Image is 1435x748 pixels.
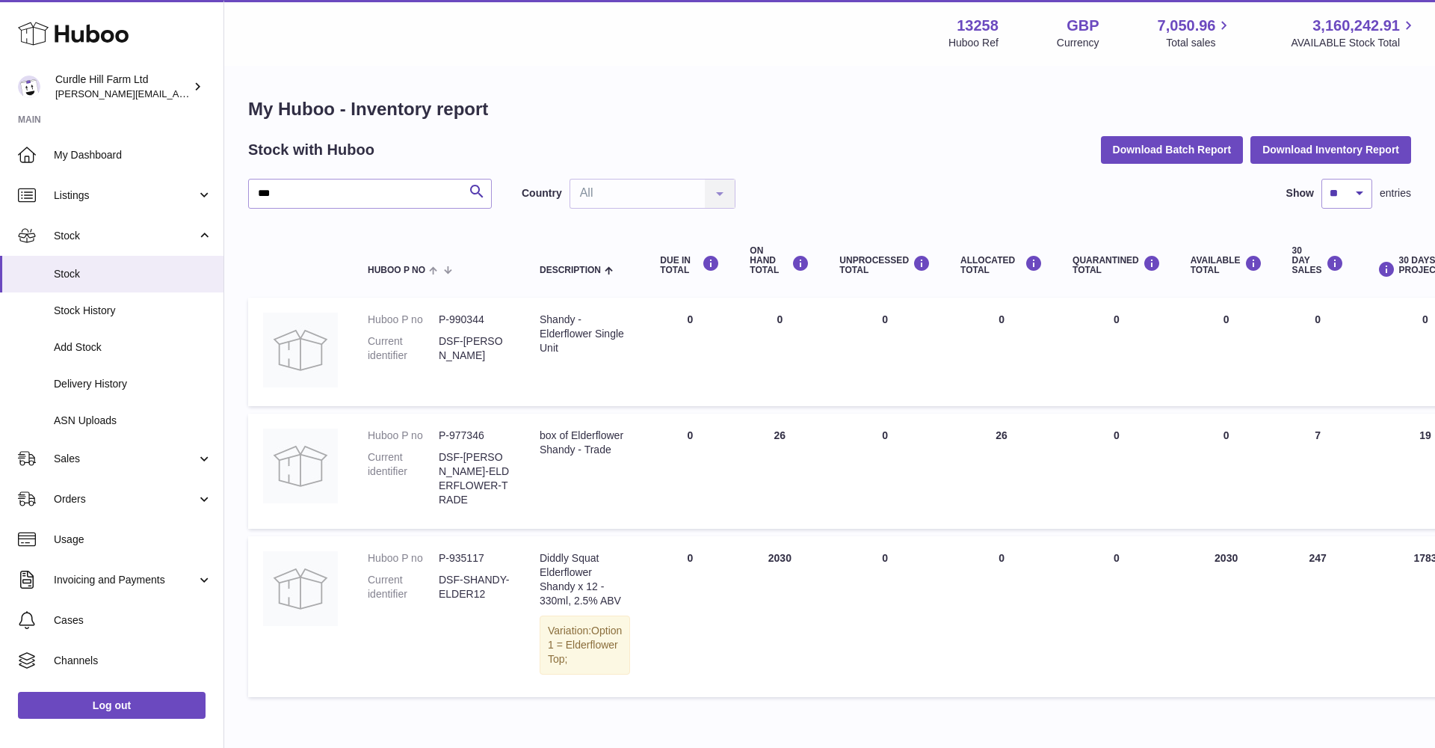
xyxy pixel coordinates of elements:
span: ASN Uploads [54,414,212,428]
td: 0 [645,414,735,529]
span: 0 [1114,429,1120,441]
dd: DSF-[PERSON_NAME]-ELDERFLOWER-TRADE [439,450,510,507]
div: Curdle Hill Farm Ltd [55,73,190,101]
span: [PERSON_NAME][EMAIL_ADDRESS][DOMAIN_NAME] [55,88,300,99]
span: Cases [54,613,212,628]
span: Add Stock [54,340,212,355]
div: Diddly Squat Elderflower Shandy x 12 - 330ml, 2.5% ABV [540,551,630,608]
span: AVAILABLE Stock Total [1291,36,1417,50]
span: Invoicing and Payments [54,573,197,587]
button: Download Batch Report [1101,136,1244,163]
td: 7 [1277,414,1359,529]
span: 3,160,242.91 [1312,16,1400,36]
a: 7,050.96 Total sales [1158,16,1233,50]
span: Stock [54,267,212,281]
img: product image [263,551,338,626]
td: 26 [945,414,1058,529]
div: ON HAND Total [750,246,809,276]
td: 2030 [735,536,824,696]
span: Channels [54,654,212,668]
span: Sales [54,452,197,466]
a: 3,160,242.91 AVAILABLE Stock Total [1291,16,1417,50]
dt: Current identifier [368,334,439,363]
dd: DSF-SHANDY-ELDER12 [439,573,510,601]
div: AVAILABLE Total [1191,255,1262,275]
td: 26 [735,414,824,529]
label: Country [522,186,562,200]
dd: P-935117 [439,551,510,565]
td: 0 [824,414,945,529]
span: Usage [54,533,212,547]
div: ALLOCATED Total [960,255,1043,275]
label: Show [1286,186,1314,200]
img: product image [263,429,338,503]
div: Variation: [540,616,630,675]
div: Currency [1057,36,1099,50]
span: Delivery History [54,377,212,391]
strong: GBP [1067,16,1099,36]
td: 0 [735,298,824,406]
button: Download Inventory Report [1250,136,1411,163]
div: Shandy - Elderflower Single Unit [540,313,630,355]
td: 0 [645,536,735,696]
div: QUARANTINED Total [1073,255,1161,275]
span: 0 [1114,552,1120,564]
dd: P-990344 [439,313,510,327]
td: 0 [1277,298,1359,406]
span: My Dashboard [54,148,212,162]
dt: Huboo P no [368,429,439,443]
span: entries [1380,186,1411,200]
td: 0 [1176,298,1277,406]
td: 0 [824,298,945,406]
span: Orders [54,492,197,506]
strong: 13258 [957,16,999,36]
img: charlotte@diddlysquatfarmshop.com [18,76,40,98]
h1: My Huboo - Inventory report [248,97,1411,121]
dt: Current identifier [368,573,439,601]
div: 30 DAY SALES [1292,246,1344,276]
dd: DSF-[PERSON_NAME] [439,334,510,363]
span: Total sales [1166,36,1232,50]
span: 7,050.96 [1158,16,1216,36]
img: product image [263,313,338,387]
span: Option 1 = Elderflower Top; [548,625,622,665]
div: UNPROCESSED Total [839,255,931,275]
span: Stock [54,229,197,243]
span: 0 [1114,313,1120,325]
a: Log out [18,692,206,719]
td: 0 [1176,414,1277,529]
td: 247 [1277,536,1359,696]
dt: Current identifier [368,450,439,507]
div: box of Elderflower Shandy - Trade [540,429,630,457]
dt: Huboo P no [368,551,439,565]
dt: Huboo P no [368,313,439,327]
dd: P-977346 [439,429,510,443]
td: 0 [645,298,735,406]
td: 0 [945,536,1058,696]
td: 0 [824,536,945,696]
span: Description [540,266,601,275]
h2: Stock with Huboo [248,140,374,160]
div: DUE IN TOTAL [660,255,720,275]
td: 2030 [1176,536,1277,696]
span: Huboo P no [368,266,425,275]
span: Stock History [54,304,212,318]
div: Huboo Ref [948,36,999,50]
span: Listings [54,188,197,203]
td: 0 [945,298,1058,406]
